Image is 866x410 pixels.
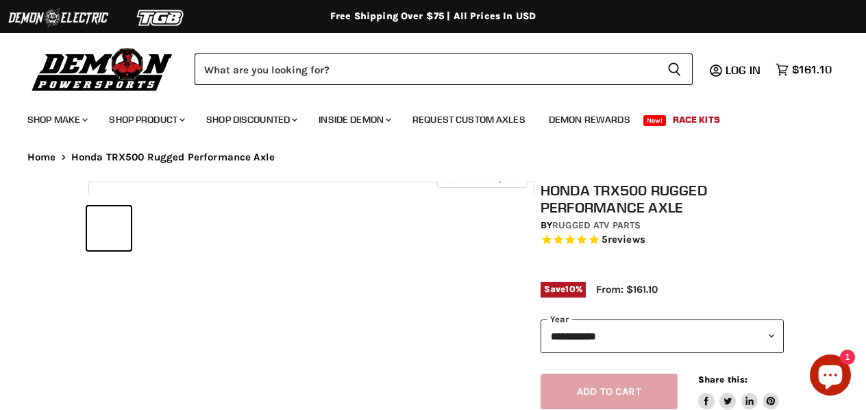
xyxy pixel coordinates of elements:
a: $161.10 [769,60,839,80]
a: Shop Make [17,106,96,134]
img: TGB Logo 2 [110,5,212,31]
span: Rated 5.0 out of 5 stars 5 reviews [541,233,784,248]
a: Log in [719,64,769,76]
a: Request Custom Axles [402,106,536,134]
img: Demon Electric Logo 2 [7,5,110,31]
a: Race Kits [663,106,730,134]
select: year [541,319,784,353]
button: Honda TRX500 Rugged Performance Axle thumbnail [231,206,275,250]
span: reviews [608,234,645,246]
span: $161.10 [792,63,832,76]
aside: Share this: [698,374,780,410]
span: Click to expand [444,173,520,183]
input: Search [195,53,656,85]
span: Honda TRX500 Rugged Performance Axle [71,152,275,163]
button: Honda TRX500 Rugged Performance Axle thumbnail [279,206,323,250]
span: Save % [541,282,586,297]
button: Honda TRX500 Rugged Performance Axle thumbnail [135,206,179,250]
form: Product [195,53,693,85]
div: by [541,218,784,233]
a: Home [27,152,56,163]
a: Demon Rewards [539,106,641,134]
a: Shop Product [99,106,193,134]
img: Demon Powersports [27,45,177,93]
inbox-online-store-chat: Shopify online store chat [806,354,855,399]
span: Log in [726,63,760,77]
button: Honda TRX500 Rugged Performance Axle thumbnail [327,206,371,250]
span: Share this: [698,374,747,385]
button: Honda TRX500 Rugged Performance Axle thumbnail [183,206,227,250]
span: 5 reviews [602,234,645,246]
button: Honda TRX500 Rugged Performance Axle thumbnail [87,206,131,250]
ul: Main menu [17,100,828,134]
button: Search [656,53,693,85]
span: From: $161.10 [596,283,658,296]
span: New! [643,115,667,126]
a: Shop Discounted [196,106,306,134]
a: Rugged ATV Parts [552,219,641,231]
h1: Honda TRX500 Rugged Performance Axle [541,182,784,216]
a: Inside Demon [308,106,399,134]
span: 10 [565,284,575,294]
